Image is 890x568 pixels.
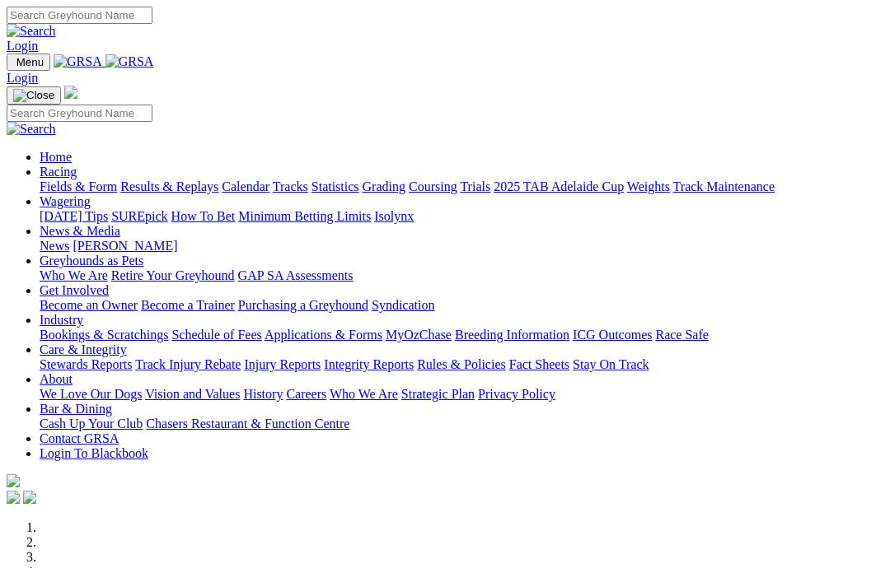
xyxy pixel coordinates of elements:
[238,298,368,312] a: Purchasing a Greyhound
[40,417,883,431] div: Bar & Dining
[673,179,775,193] a: Track Maintenance
[7,54,50,71] button: Toggle navigation
[40,387,883,402] div: About
[372,298,434,312] a: Syndication
[7,491,20,504] img: facebook.svg
[7,105,152,122] input: Search
[40,357,132,371] a: Stewards Reports
[40,402,112,416] a: Bar & Dining
[40,209,883,224] div: Wagering
[40,165,77,179] a: Racing
[40,328,883,342] div: Industry
[40,224,120,238] a: News & Media
[40,254,143,268] a: Greyhounds as Pets
[573,328,652,342] a: ICG Outcomes
[417,357,506,371] a: Rules & Policies
[141,298,235,312] a: Become a Trainer
[40,357,883,372] div: Care & Integrity
[64,86,77,99] img: logo-grsa-white.png
[40,431,119,445] a: Contact GRSA
[238,209,371,223] a: Minimum Betting Limits
[238,268,354,282] a: GAP SA Assessments
[40,268,883,283] div: Greyhounds as Pets
[120,179,218,193] a: Results & Replays
[573,357,649,371] a: Stay On Track
[40,239,883,254] div: News & Media
[265,328,382,342] a: Applications & Forms
[40,298,883,313] div: Get Involved
[40,239,69,253] a: News
[401,387,475,401] a: Strategic Plan
[222,179,269,193] a: Calendar
[7,7,152,24] input: Search
[40,342,127,356] a: Care & Integrity
[111,268,235,282] a: Retire Your Greyhound
[13,89,54,102] img: Close
[478,387,555,401] a: Privacy Policy
[509,357,569,371] a: Fact Sheets
[54,54,102,69] img: GRSA
[40,283,109,297] a: Get Involved
[655,328,708,342] a: Race Safe
[40,194,91,208] a: Wagering
[311,179,359,193] a: Statistics
[409,179,457,193] a: Coursing
[7,122,56,137] img: Search
[40,179,883,194] div: Racing
[73,239,177,253] a: [PERSON_NAME]
[40,417,143,431] a: Cash Up Your Club
[40,372,73,386] a: About
[40,209,108,223] a: [DATE] Tips
[40,313,83,327] a: Industry
[23,491,36,504] img: twitter.svg
[40,150,72,164] a: Home
[455,328,569,342] a: Breeding Information
[324,357,414,371] a: Integrity Reports
[7,71,38,85] a: Login
[40,446,148,460] a: Login To Blackbook
[40,179,117,193] a: Fields & Form
[7,86,61,105] button: Toggle navigation
[243,387,283,401] a: History
[374,209,414,223] a: Isolynx
[171,328,261,342] a: Schedule of Fees
[627,179,670,193] a: Weights
[145,387,240,401] a: Vision and Values
[40,298,138,312] a: Become an Owner
[111,209,167,223] a: SUREpick
[146,417,349,431] a: Chasers Restaurant & Function Centre
[40,328,168,342] a: Bookings & Scratchings
[16,56,44,68] span: Menu
[7,474,20,487] img: logo-grsa-white.png
[171,209,236,223] a: How To Bet
[7,24,56,39] img: Search
[460,179,490,193] a: Trials
[135,357,241,371] a: Track Injury Rebate
[386,328,452,342] a: MyOzChase
[244,357,321,371] a: Injury Reports
[286,387,326,401] a: Careers
[40,268,108,282] a: Who We Are
[105,54,154,69] img: GRSA
[273,179,308,193] a: Tracks
[330,387,398,401] a: Who We Are
[40,387,142,401] a: We Love Our Dogs
[7,39,38,53] a: Login
[363,179,405,193] a: Grading
[494,179,624,193] a: 2025 TAB Adelaide Cup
